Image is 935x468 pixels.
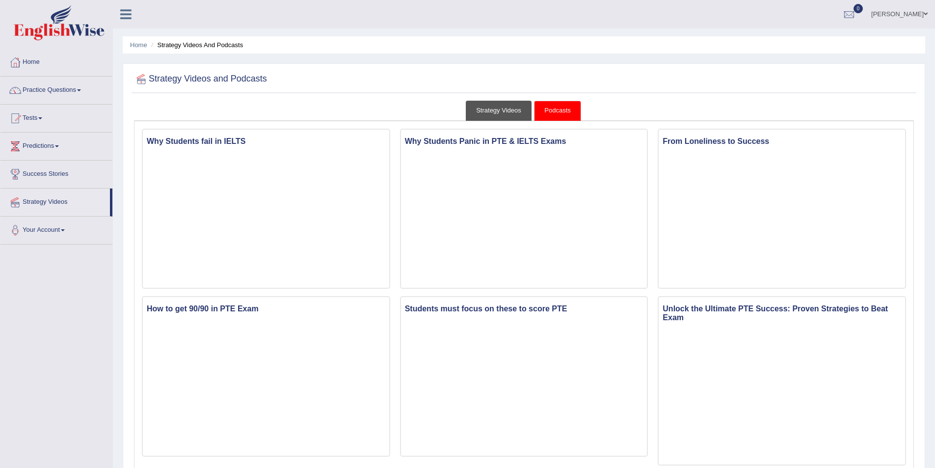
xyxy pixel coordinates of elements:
[0,133,112,157] a: Predictions
[534,101,581,121] a: Podcasts
[0,49,112,73] a: Home
[401,135,647,148] h3: Why Students Panic in PTE & IELTS Exams
[466,101,532,121] a: Strategy Videos
[401,302,647,316] h3: Students must focus on these to score PTE
[0,161,112,185] a: Success Stories
[130,41,147,49] a: Home
[0,217,112,241] a: Your Account
[659,135,905,148] h3: From Loneliness to Success
[134,72,267,86] h2: Strategy Videos and Podcasts
[149,40,243,50] li: Strategy Videos and Podcasts
[0,105,112,129] a: Tests
[143,135,389,148] h3: Why Students fail in IELTS
[143,302,389,316] h3: How to get 90/90 in PTE Exam
[659,302,905,324] h3: Unlock the Ultimate PTE Success: Proven Strategies to Beat Exam
[0,77,112,101] a: Practice Questions
[854,4,863,13] span: 0
[0,189,110,213] a: Strategy Videos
